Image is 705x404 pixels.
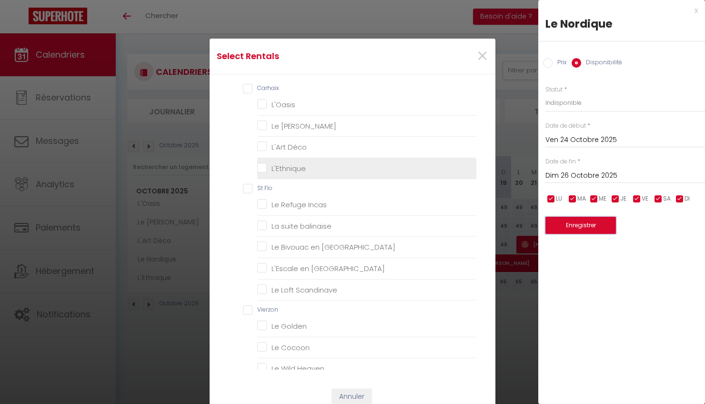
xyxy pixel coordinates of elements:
[476,46,488,67] button: Close
[272,263,385,273] span: L'Escale en [GEOGRAPHIC_DATA]
[538,5,698,16] div: x
[663,194,671,203] span: SA
[545,157,576,166] label: Date de fin
[272,221,332,231] span: La suite balinaise
[545,217,616,234] button: Enregistrer
[556,194,562,203] span: LU
[217,50,393,63] h4: Select Rentals
[476,42,488,71] span: ×
[272,121,336,131] span: Le [PERSON_NAME]
[642,194,648,203] span: VE
[553,58,567,69] label: Prix
[272,285,337,295] span: Le Loft Scandinave
[545,121,586,131] label: Date de début
[272,163,306,173] span: L'Ethnique
[272,343,310,353] span: Le Cocoon
[685,194,690,203] span: DI
[599,194,606,203] span: ME
[577,194,586,203] span: MA
[581,58,622,69] label: Disponibilité
[620,194,626,203] span: JE
[545,85,563,94] label: Statut
[545,16,698,31] div: Le Nordique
